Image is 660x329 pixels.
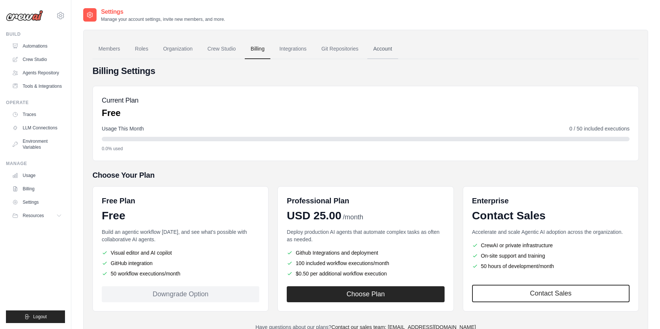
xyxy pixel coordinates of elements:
a: Git Repositories [315,39,364,59]
h6: Free Plan [102,196,135,206]
h5: Current Plan [102,95,139,106]
a: Tools & Integrations [9,80,65,92]
div: Manage [6,161,65,167]
img: Logo [6,10,43,21]
a: Environment Variables [9,135,65,153]
a: Traces [9,109,65,120]
a: LLM Connections [9,122,65,134]
a: Settings [9,196,65,208]
button: Resources [9,210,65,222]
h6: Enterprise [472,196,630,206]
p: Manage your account settings, invite new members, and more. [101,16,225,22]
a: Contact Sales [472,285,630,302]
li: 50 hours of development/month [472,262,630,270]
li: GitHub integration [102,259,259,267]
span: /month [343,212,363,222]
li: 100 included workflow executions/month [287,259,444,267]
div: Downgrade Option [102,286,259,302]
p: Deploy production AI agents that automate complex tasks as often as needed. [287,228,444,243]
h4: Billing Settings [92,65,639,77]
a: Organization [157,39,198,59]
a: Account [367,39,398,59]
li: 50 workflow executions/month [102,270,259,277]
p: Free [102,107,139,119]
p: Build an agentic workflow [DATE], and see what's possible with collaborative AI agents. [102,228,259,243]
a: Crew Studio [9,54,65,65]
a: Billing [9,183,65,195]
div: Free [102,209,259,222]
li: $0.50 per additional workflow execution [287,270,444,277]
a: Billing [245,39,270,59]
span: Resources [23,213,44,219]
a: Roles [129,39,154,59]
a: Crew Studio [202,39,242,59]
span: 0 / 50 included executions [569,125,630,132]
h5: Choose Your Plan [92,170,639,180]
a: Integrations [273,39,312,59]
a: Agents Repository [9,67,65,79]
span: Usage This Month [102,125,144,132]
li: Visual editor and AI copilot [102,249,259,257]
button: Logout [6,310,65,323]
span: Logout [33,314,47,320]
li: On-site support and training [472,252,630,259]
div: Contact Sales [472,209,630,222]
span: USD 25.00 [287,209,341,222]
a: Members [92,39,126,59]
h6: Professional Plan [287,196,349,206]
p: Accelerate and scale Agentic AI adoption across the organization. [472,228,630,236]
button: Choose Plan [287,286,444,302]
li: CrewAI or private infrastructure [472,242,630,249]
a: Automations [9,40,65,52]
li: Github Integrations and deployment [287,249,444,257]
h2: Settings [101,7,225,16]
div: Operate [6,100,65,106]
span: 0.0% used [102,146,123,152]
div: Build [6,31,65,37]
a: Usage [9,170,65,181]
